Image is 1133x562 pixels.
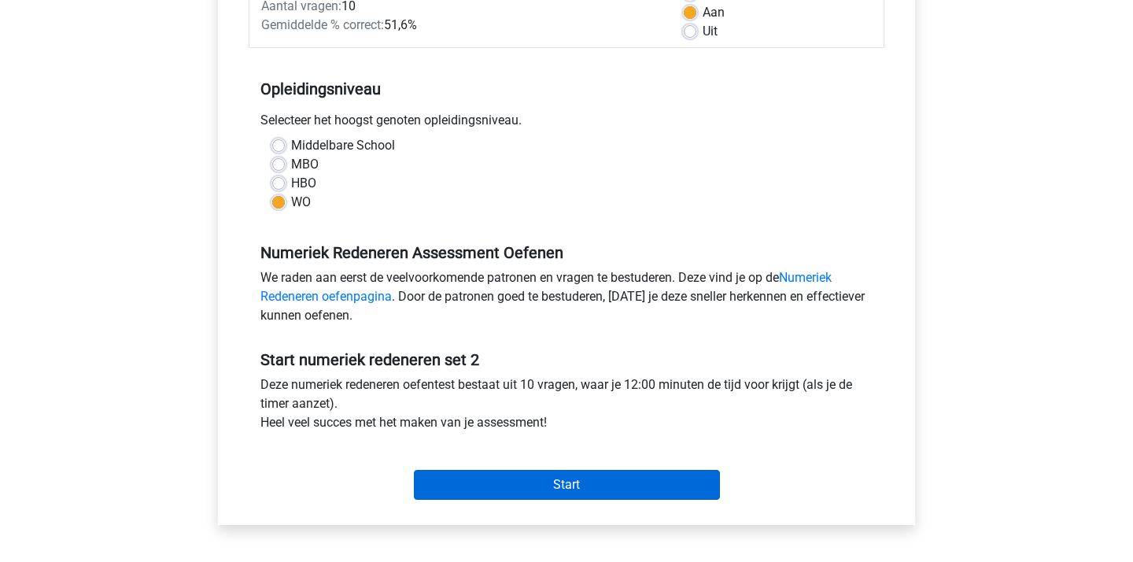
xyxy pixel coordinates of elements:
[260,350,873,369] h5: Start numeriek redeneren set 2
[703,22,718,41] label: Uit
[291,193,311,212] label: WO
[249,16,672,35] div: 51,6%
[261,17,384,32] span: Gemiddelde % correct:
[291,174,316,193] label: HBO
[249,375,884,438] div: Deze numeriek redeneren oefentest bestaat uit 10 vragen, waar je 12:00 minuten de tijd voor krijg...
[249,268,884,331] div: We raden aan eerst de veelvoorkomende patronen en vragen te bestuderen. Deze vind je op de . Door...
[414,470,720,500] input: Start
[291,155,319,174] label: MBO
[260,73,873,105] h5: Opleidingsniveau
[260,243,873,262] h5: Numeriek Redeneren Assessment Oefenen
[249,111,884,136] div: Selecteer het hoogst genoten opleidingsniveau.
[703,3,725,22] label: Aan
[291,136,395,155] label: Middelbare School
